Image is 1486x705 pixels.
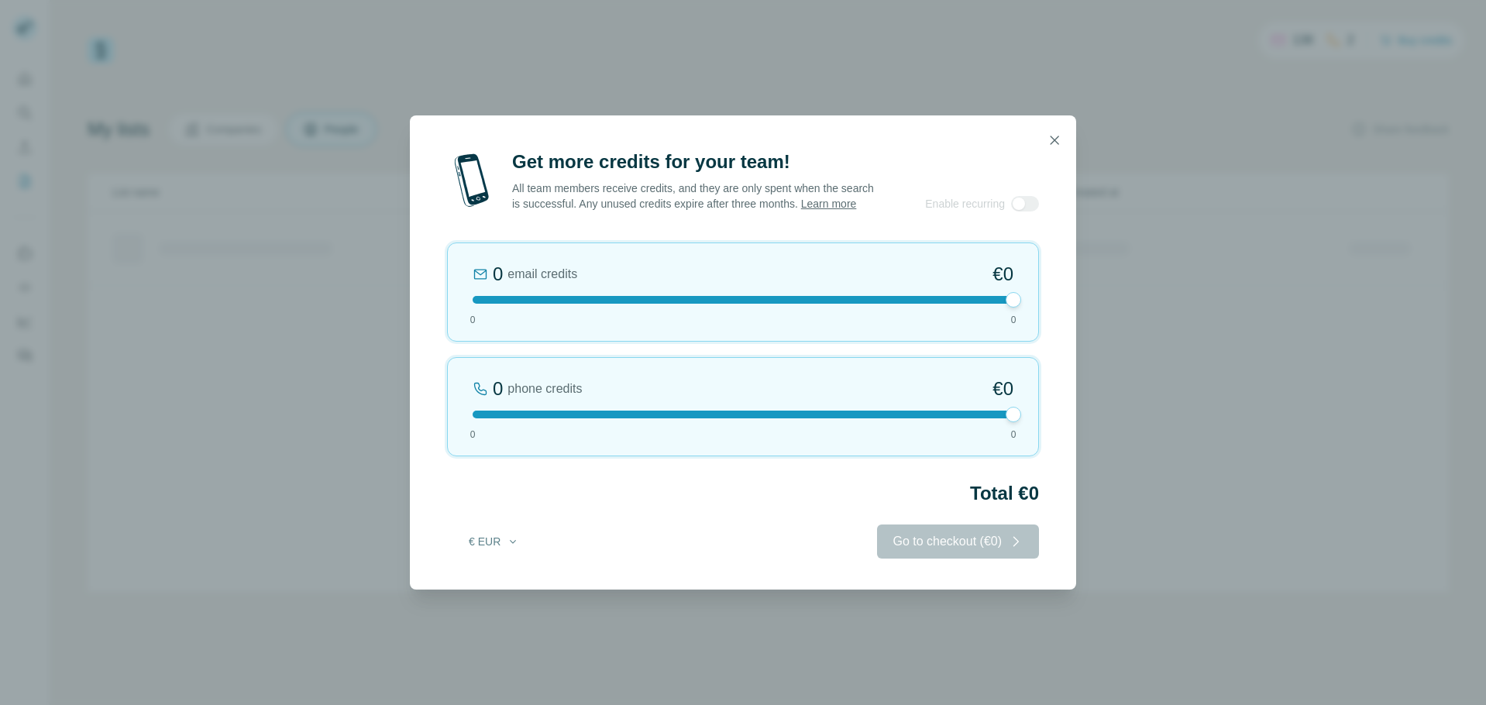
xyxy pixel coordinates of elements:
div: 0 [493,262,503,287]
p: All team members receive credits, and they are only spent when the search is successful. Any unus... [512,181,875,211]
button: € EUR [458,528,530,555]
div: 0 [493,377,503,401]
span: 0 [1011,428,1016,442]
img: mobile-phone [447,150,497,211]
span: €0 [992,377,1013,401]
span: Enable recurring [925,196,1005,211]
span: 0 [1011,313,1016,327]
a: Learn more [801,198,857,210]
span: 0 [470,428,476,442]
span: €0 [992,262,1013,287]
span: phone credits [507,380,582,398]
span: email credits [507,265,577,284]
span: 0 [470,313,476,327]
h2: Total €0 [447,481,1039,506]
